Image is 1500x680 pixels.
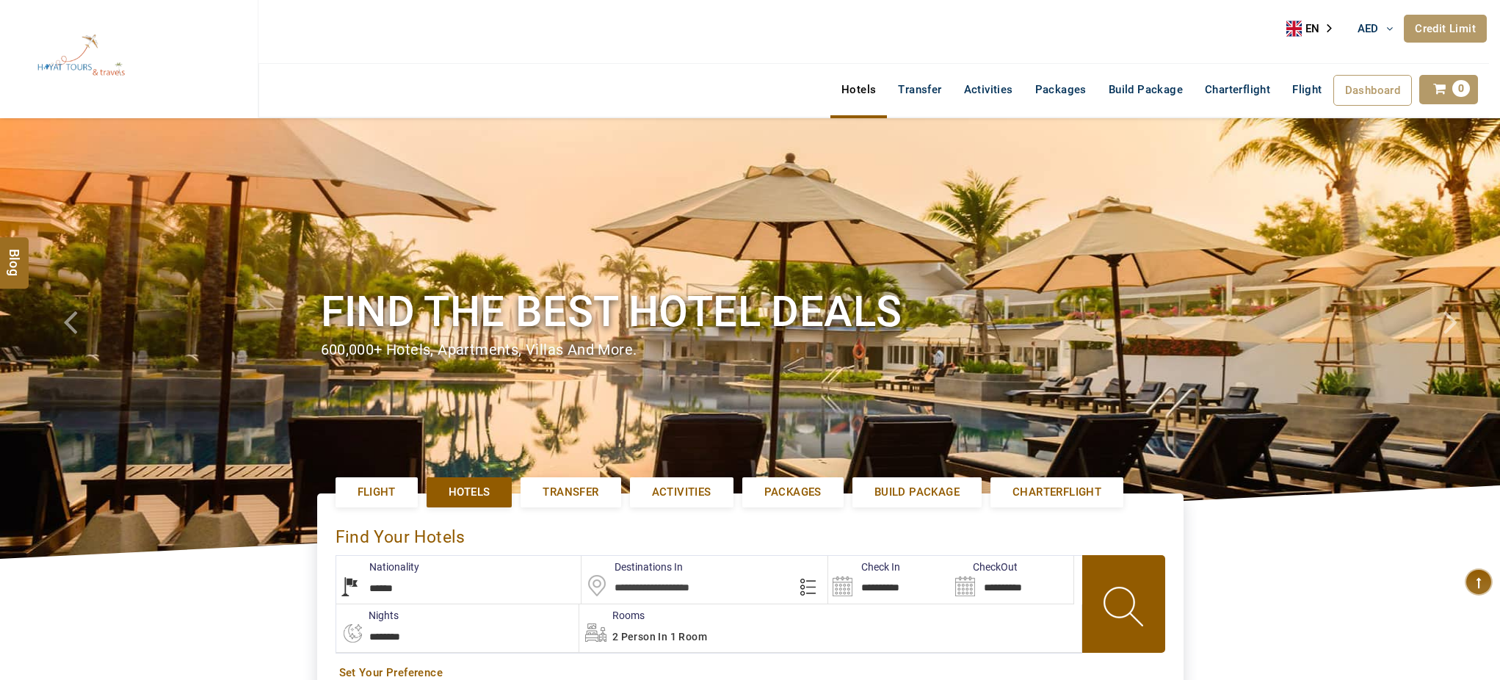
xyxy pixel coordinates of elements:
a: Build Package [852,477,982,507]
a: Activities [630,477,733,507]
span: AED [1358,22,1379,35]
a: Hotels [830,75,887,104]
aside: Language selected: English [1286,18,1342,40]
a: Charterflight [990,477,1123,507]
span: Build Package [874,485,960,500]
a: 0 [1419,75,1478,104]
span: Flight [358,485,396,500]
input: Search [951,556,1073,604]
a: Flight [1281,75,1333,90]
span: Flight [1292,82,1322,97]
span: Charterflight [1012,485,1101,500]
span: 0 [1452,80,1470,97]
img: The Royal Line Holidays [11,7,151,106]
a: Credit Limit [1404,15,1487,43]
span: Activities [652,485,711,500]
a: Packages [742,477,844,507]
a: Charterflight [1194,75,1281,104]
a: Transfer [521,477,620,507]
label: CheckOut [951,560,1018,574]
a: Activities [953,75,1024,104]
span: Blog [5,249,24,261]
span: Hotels [449,485,490,500]
a: Transfer [887,75,952,104]
div: Find Your Hotels [336,512,1165,555]
span: Charterflight [1205,83,1270,96]
span: 2 Person in 1 Room [612,631,707,643]
a: Packages [1024,75,1098,104]
h1: Find the best hotel deals [321,284,1180,339]
label: Rooms [579,608,645,623]
a: Hotels [427,477,512,507]
div: 600,000+ hotels, apartments, villas and more. [321,339,1180,361]
a: EN [1286,18,1342,40]
span: Transfer [543,485,598,500]
div: Language [1286,18,1342,40]
span: Packages [764,485,822,500]
a: Build Package [1098,75,1194,104]
label: Check In [828,560,900,574]
a: Flight [336,477,418,507]
input: Search [828,556,951,604]
label: Destinations In [581,560,683,574]
label: nights [336,608,399,623]
label: Nationality [336,560,419,574]
span: Dashboard [1345,84,1401,97]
